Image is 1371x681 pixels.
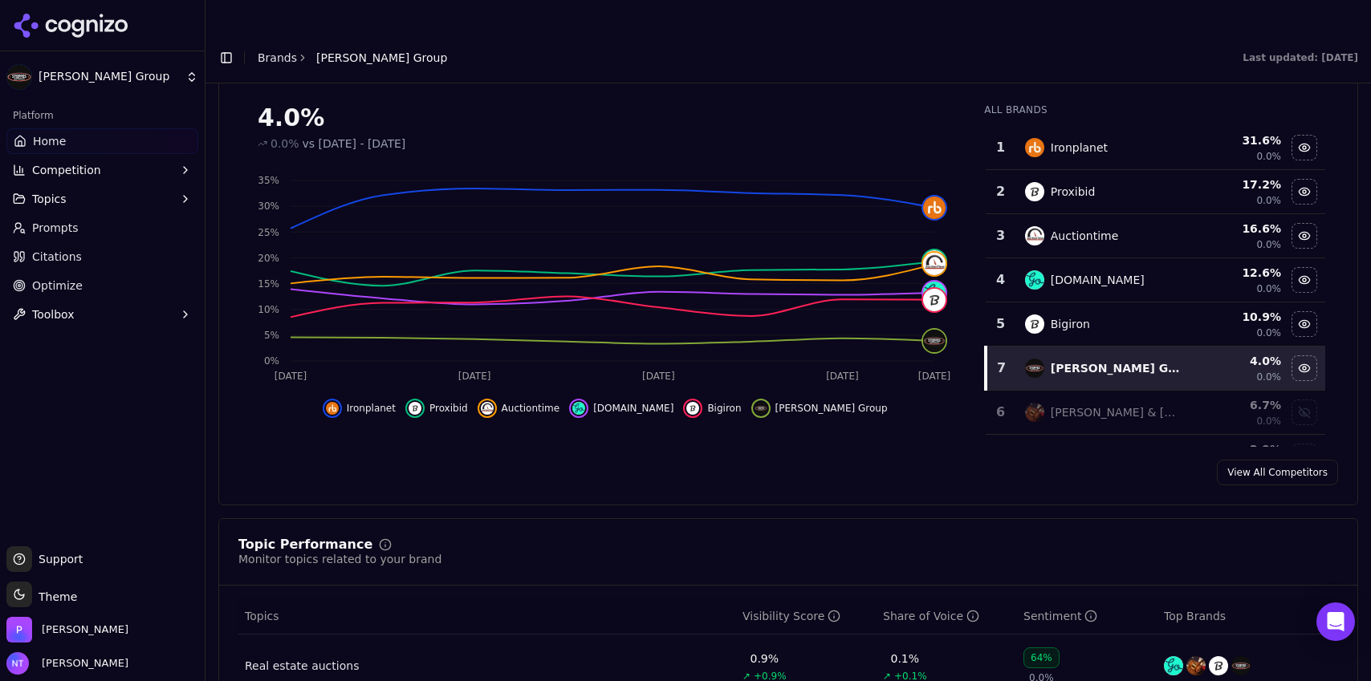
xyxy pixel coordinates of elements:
[986,435,1325,479] tr: 2.9%Show purple wave auction data
[1292,444,1317,469] button: Show purple wave auction data
[1164,608,1226,624] span: Top Brands
[826,371,859,382] tspan: [DATE]
[458,371,491,382] tspan: [DATE]
[992,270,1008,290] div: 4
[258,304,279,315] tspan: 10%
[32,306,75,322] span: Toolbox
[986,126,1325,170] tr: 1ironplanetIronplanet31.6%0.0%Hide ironplanet data
[751,399,888,418] button: Hide steffes group data
[238,538,372,551] div: Topic Performance
[1051,184,1096,200] div: Proxibid
[6,302,198,327] button: Toolbox
[1256,150,1281,163] span: 0.0%
[1194,309,1281,325] div: 10.9 %
[32,162,101,178] span: Competition
[1025,270,1044,290] img: auction.com
[478,399,560,418] button: Hide auctiontime data
[1256,326,1281,339] span: 0.0%
[409,402,421,415] img: proxibid
[6,244,198,270] a: Citations
[6,652,29,675] img: Nate Tower
[238,598,736,634] th: Topics
[1051,140,1108,156] div: Ironplanet
[1292,311,1317,337] button: Hide bigiron data
[1051,360,1182,376] div: [PERSON_NAME] Group
[1051,228,1119,244] div: Auctiontime
[1025,226,1044,245] img: auctiontime
[1194,132,1281,148] div: 31.6 %
[1025,314,1044,334] img: bigiron
[258,278,279,290] tspan: 15%
[986,347,1325,391] tr: 7steffes group[PERSON_NAME] Group4.0%0.0%Hide steffes group data
[1292,223,1317,249] button: Hide auctiontime data
[258,103,952,132] div: 4.0%
[686,402,699,415] img: bigiron
[923,253,946,275] img: auctiontime
[984,103,1325,116] div: All Brands
[6,652,128,675] button: Open user button
[992,138,1008,157] div: 1
[481,402,494,415] img: auctiontime
[32,590,77,603] span: Theme
[238,551,441,567] div: Monitor topics related to your brand
[986,170,1325,214] tr: 2proxibidProxibid17.2%0.0%Hide proxibid data
[918,371,951,382] tspan: [DATE]
[992,403,1008,422] div: 6
[877,598,1017,634] th: shareOfVoice
[6,215,198,241] a: Prompts
[32,278,83,294] span: Optimize
[1025,182,1044,201] img: proxibid
[707,402,741,415] span: Bigiron
[1157,598,1338,634] th: Top Brands
[245,658,359,674] a: Real estate auctions
[275,371,307,382] tspan: [DATE]
[1209,656,1228,675] img: proxibid
[593,402,673,415] span: [DOMAIN_NAME]
[1017,598,1157,634] th: sentiment
[1186,656,1206,675] img: williams & williams
[1243,51,1358,64] div: Last updated: [DATE]
[32,551,83,567] span: Support
[347,402,396,415] span: Ironplanet
[994,359,1008,378] div: 7
[6,128,198,154] a: Home
[6,157,198,183] button: Competition
[775,402,888,415] span: [PERSON_NAME] Group
[1023,608,1097,624] div: Sentiment
[42,622,128,637] span: Perrill
[1025,403,1044,422] img: williams & williams
[736,598,877,634] th: visibilityScore
[326,402,339,415] img: ironplanet
[923,289,946,311] img: bigiron
[1292,399,1317,425] button: Show williams & williams data
[271,136,299,152] span: 0.0%
[755,402,767,415] img: steffes group
[1256,194,1281,207] span: 0.0%
[33,133,66,149] span: Home
[986,391,1325,435] tr: 6williams & williams[PERSON_NAME] & [PERSON_NAME]6.7%0.0%Show williams & williams data
[35,656,128,671] span: [PERSON_NAME]
[405,399,468,418] button: Hide proxibid data
[1292,135,1317,160] button: Hide ironplanet data
[683,399,741,418] button: Hide bigiron data
[1316,602,1355,641] div: Open Intercom Messenger
[1256,238,1281,251] span: 0.0%
[258,201,279,212] tspan: 30%
[1051,272,1145,288] div: [DOMAIN_NAME]
[569,399,673,418] button: Hide auction.com data
[264,355,279,367] tspan: 0%
[923,197,946,219] img: ironplanet
[32,220,79,236] span: Prompts
[316,50,447,66] span: [PERSON_NAME] Group
[1231,656,1251,675] img: steffes group
[986,214,1325,258] tr: 3auctiontimeAuctiontime16.6%0.0%Hide auctiontime data
[6,64,32,90] img: Steffes Group
[258,51,297,64] a: Brands
[258,227,279,238] tspan: 25%
[6,103,198,128] div: Platform
[258,253,279,264] tspan: 20%
[1051,316,1090,332] div: Bigiron
[264,330,279,341] tspan: 5%
[303,136,406,152] span: vs [DATE] - [DATE]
